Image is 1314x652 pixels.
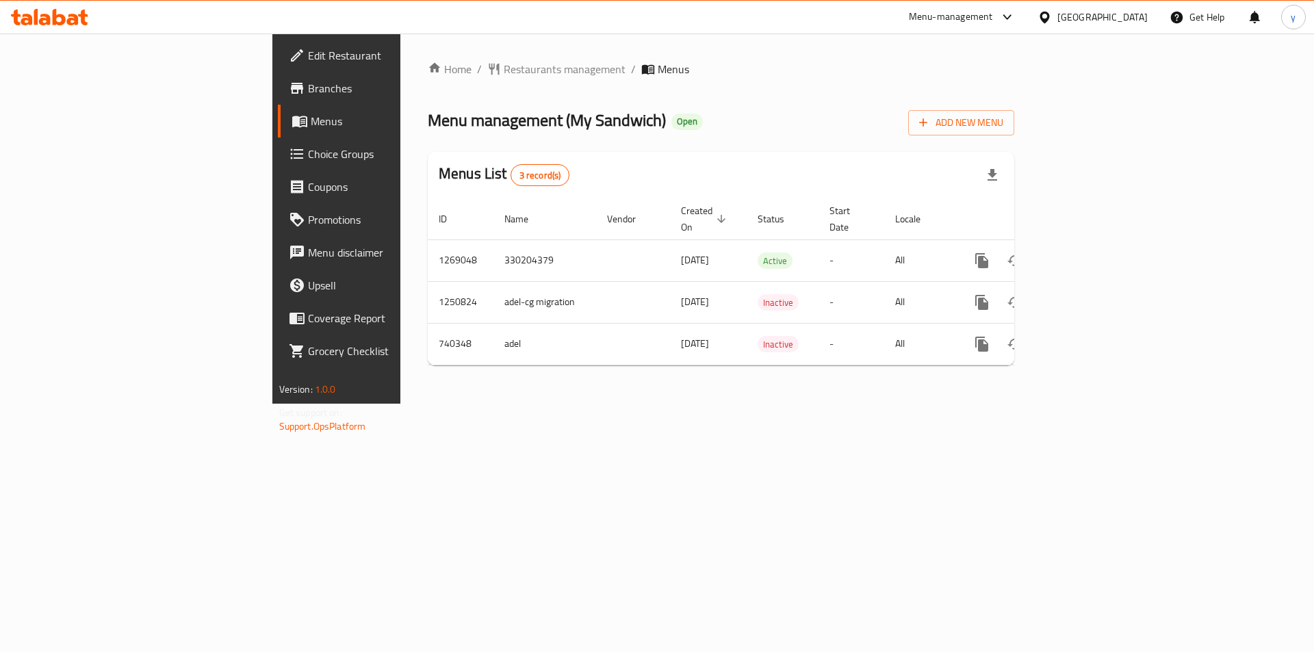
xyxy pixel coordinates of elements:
[278,203,492,236] a: Promotions
[758,253,793,269] span: Active
[439,211,465,227] span: ID
[308,343,481,359] span: Grocery Checklist
[681,335,709,352] span: [DATE]
[308,80,481,96] span: Branches
[511,169,569,182] span: 3 record(s)
[308,310,481,326] span: Coverage Report
[758,337,799,352] span: Inactive
[278,335,492,367] a: Grocery Checklist
[884,239,955,281] td: All
[819,323,884,365] td: -
[976,159,1009,192] div: Export file
[311,113,481,129] span: Menus
[829,203,868,235] span: Start Date
[279,417,366,435] a: Support.OpsPlatform
[758,336,799,352] div: Inactive
[999,286,1031,319] button: Change Status
[607,211,654,227] span: Vendor
[758,211,802,227] span: Status
[308,277,481,294] span: Upsell
[278,269,492,302] a: Upsell
[631,61,636,77] li: /
[308,146,481,162] span: Choice Groups
[315,380,336,398] span: 1.0.0
[278,105,492,138] a: Menus
[681,293,709,311] span: [DATE]
[819,281,884,323] td: -
[487,61,626,77] a: Restaurants management
[955,198,1108,240] th: Actions
[511,164,570,186] div: Total records count
[908,110,1014,135] button: Add New Menu
[493,323,596,365] td: adel
[758,252,793,269] div: Active
[1291,10,1296,25] span: y
[428,198,1108,365] table: enhanced table
[681,251,709,269] span: [DATE]
[278,302,492,335] a: Coverage Report
[966,286,999,319] button: more
[758,295,799,311] span: Inactive
[658,61,689,77] span: Menus
[279,380,313,398] span: Version:
[278,72,492,105] a: Branches
[919,114,1003,131] span: Add New Menu
[895,211,938,227] span: Locale
[278,138,492,170] a: Choice Groups
[671,116,703,127] span: Open
[681,203,730,235] span: Created On
[758,294,799,311] div: Inactive
[999,328,1031,361] button: Change Status
[884,281,955,323] td: All
[428,61,1014,77] nav: breadcrumb
[966,328,999,361] button: more
[308,179,481,195] span: Coupons
[504,211,546,227] span: Name
[308,47,481,64] span: Edit Restaurant
[439,164,569,186] h2: Menus List
[909,9,993,25] div: Menu-management
[884,323,955,365] td: All
[278,236,492,269] a: Menu disclaimer
[308,211,481,228] span: Promotions
[966,244,999,277] button: more
[278,39,492,72] a: Edit Restaurant
[504,61,626,77] span: Restaurants management
[279,404,342,421] span: Get support on:
[671,114,703,130] div: Open
[278,170,492,203] a: Coupons
[1057,10,1148,25] div: [GEOGRAPHIC_DATA]
[428,105,666,135] span: Menu management ( My Sandwich )
[308,244,481,261] span: Menu disclaimer
[493,281,596,323] td: adel-cg migration
[999,244,1031,277] button: Change Status
[819,239,884,281] td: -
[493,239,596,281] td: 330204379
